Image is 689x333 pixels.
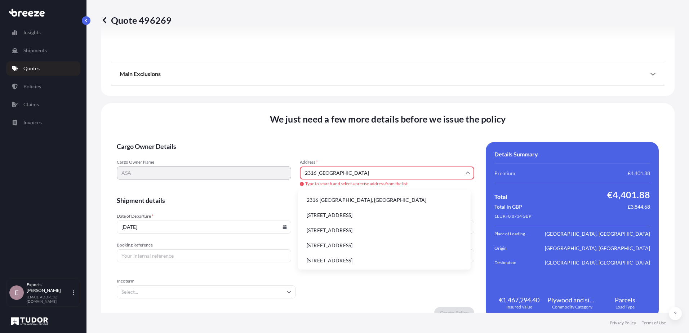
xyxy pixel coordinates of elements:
[494,170,515,177] span: Premium
[117,213,291,219] span: Date of Departure
[23,119,42,126] p: Invoices
[506,304,532,310] span: Insured Value
[434,307,474,319] button: Create Policy
[27,295,71,303] p: [EMAIL_ADDRESS][DOMAIN_NAME]
[499,296,539,304] span: €1,467,294.40
[301,223,468,237] li: [STREET_ADDRESS]
[120,65,656,83] div: Main Exclusions
[6,43,80,58] a: Shipments
[120,70,161,77] span: Main Exclusions
[270,113,506,125] span: We just need a few more details before we issue the policy
[301,208,468,222] li: [STREET_ADDRESS]
[494,230,535,237] span: Place of Loading
[301,254,468,267] li: [STREET_ADDRESS]
[23,83,41,90] p: Policies
[117,285,295,298] input: Select...
[23,101,39,108] p: Claims
[545,245,650,252] span: [GEOGRAPHIC_DATA], [GEOGRAPHIC_DATA]
[494,245,535,252] span: Origin
[101,14,172,26] p: Quote 496269
[117,196,474,205] span: Shipment details
[117,221,291,234] input: dd/mm/yyyy
[23,47,47,54] p: Shipments
[117,159,291,165] span: Cargo Owner Name
[117,142,474,151] span: Cargo Owner Details
[628,203,650,210] span: £3,844.68
[440,309,468,316] p: Create Policy
[494,193,507,200] span: Total
[117,249,291,262] input: Your internal reference
[117,242,291,248] span: Booking Reference
[545,259,650,266] span: [GEOGRAPHIC_DATA], [GEOGRAPHIC_DATA]
[301,193,468,207] li: 2316 [GEOGRAPHIC_DATA], [GEOGRAPHIC_DATA]
[607,189,650,200] span: €4,401.88
[642,320,666,326] a: Terms of Use
[615,296,635,304] span: Parcels
[117,278,295,284] span: Incoterm
[300,181,474,187] span: Type to search and select a precise address from the list
[23,29,41,36] p: Insights
[27,282,71,293] p: Exports [PERSON_NAME]
[494,203,522,210] span: Total in GBP
[628,170,650,177] span: €4,401.88
[301,239,468,252] li: [STREET_ADDRESS]
[300,159,474,165] span: Address
[545,230,650,237] span: [GEOGRAPHIC_DATA], [GEOGRAPHIC_DATA]
[6,115,80,130] a: Invoices
[15,289,18,296] span: E
[6,97,80,112] a: Claims
[615,304,635,310] span: Load Type
[23,65,40,72] p: Quotes
[6,79,80,94] a: Policies
[300,166,474,179] input: Cargo owner address
[494,151,538,158] span: Details Summary
[9,315,50,327] img: organization-logo
[6,25,80,40] a: Insights
[6,61,80,76] a: Quotes
[494,259,535,266] span: Destination
[494,213,531,219] span: 1 EUR = 0.8734 GBP
[552,304,592,310] span: Commodity Category
[547,296,597,304] span: Plywood and similar laminated wood; Packing Cases and other Wood Products
[610,320,636,326] a: Privacy Policy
